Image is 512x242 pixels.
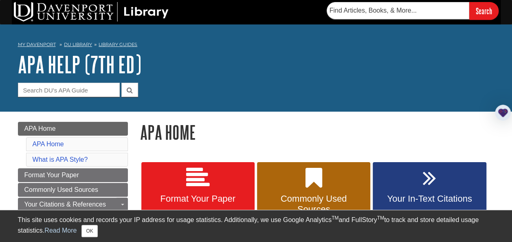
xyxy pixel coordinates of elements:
a: What is APA Style? [33,156,88,163]
form: Searches DU Library's articles, books, and more [327,2,499,20]
a: APA Help (7th Ed) [18,52,141,77]
a: DU Library [64,42,92,47]
span: Format Your Paper [147,194,248,204]
span: Commonly Used Sources [24,186,98,193]
a: My Davenport [18,41,56,48]
input: Find Articles, Books, & More... [327,2,469,19]
a: Read More [44,227,77,234]
span: Format Your Paper [24,172,79,178]
a: Your In-Text Citations [373,162,486,223]
a: Format Your Paper [141,162,255,223]
span: Your In-Text Citations [379,194,480,204]
img: DU Library [14,2,169,22]
div: This site uses cookies and records your IP address for usage statistics. Additionally, we use Goo... [18,215,494,237]
button: Close [81,225,97,237]
a: Your Citations & References [18,198,128,211]
nav: breadcrumb [18,39,494,52]
input: Search [469,2,499,20]
input: Search DU's APA Guide [18,83,120,97]
a: Library Guides [99,42,137,47]
span: Commonly Used Sources [263,194,364,215]
sup: TM [332,215,338,221]
a: APA Home [33,141,64,147]
a: Commonly Used Sources [257,162,370,223]
h1: APA Home [140,122,494,143]
a: Format Your Paper [18,168,128,182]
a: APA Home [18,122,128,136]
span: Your Citations & References [24,201,106,208]
span: APA Home [24,125,56,132]
sup: TM [377,215,384,221]
a: Commonly Used Sources [18,183,128,197]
